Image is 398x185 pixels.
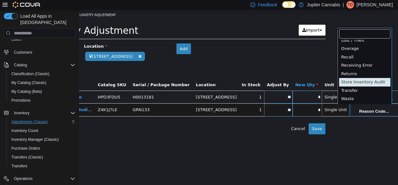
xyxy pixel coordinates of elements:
a: Classification (Classic) [9,70,52,78]
span: Operations [11,175,75,182]
a: Inventory Manager (Classic) [9,136,61,143]
a: Purchase Orders [9,145,43,152]
span: Transfers (Classic) [11,155,43,160]
a: My Catalog (Classic) [9,79,49,87]
span: Classification (Classic) [11,71,50,76]
a: Inventory Count [9,127,41,134]
span: Inventory Manager (Classic) [9,136,75,143]
div: Overage [260,35,311,44]
input: Dark Mode [282,1,295,8]
span: Inventory Count [11,128,38,133]
div: Lost / Theft [260,27,311,36]
button: Operations [1,174,78,183]
span: Operations [14,176,33,181]
button: My Catalog (Beta) [6,87,78,96]
span: Adjustments (Classic) [9,118,75,126]
a: Adjustments (Classic) [9,118,51,126]
span: Feedback [258,2,277,8]
span: My Catalog (Classic) [11,80,47,85]
span: Inventory [14,110,29,116]
span: Classification (Classic) [9,70,75,78]
span: Users [9,36,75,43]
span: Inventory Count [9,127,75,134]
a: Promotions [9,97,33,104]
span: Purchase Orders [11,146,40,151]
span: Inventory [11,109,75,117]
p: [PERSON_NAME] [357,1,393,9]
button: Adjustments (Classic) [6,117,78,126]
button: Transfers (Classic) [6,153,78,162]
span: My Catalog (Classic) [9,79,75,87]
span: Users [11,37,21,42]
button: Promotions [6,96,78,105]
button: Customers [1,48,78,57]
span: My Catalog (Beta) [11,89,42,94]
div: Receiving Error [260,52,311,61]
a: Users [9,36,24,43]
button: Inventory [11,109,32,117]
div: Waste [260,86,311,94]
span: Transfers [9,162,75,170]
a: Customers [11,49,35,56]
span: Adjustments (Classic) [11,119,48,124]
span: Load All Apps in [GEOGRAPHIC_DATA] [18,13,75,26]
button: Purchase Orders [6,144,78,153]
p: | [343,1,344,9]
a: My Catalog (Beta) [9,88,45,95]
button: Inventory Manager (Classic) [6,135,78,144]
button: Operations [11,175,35,182]
div: Transfer [260,77,311,86]
span: Promotions [9,97,75,104]
span: Promotions [11,98,31,103]
span: TD [348,1,353,9]
a: Transfers [9,162,30,170]
img: Cova [13,2,41,8]
button: Inventory [1,109,78,117]
div: Returns [260,61,311,69]
button: Transfers [6,162,78,170]
button: My Catalog (Classic) [6,78,78,87]
span: Customers [14,50,32,55]
a: Transfers (Classic) [9,153,46,161]
p: Jupiter Cannabis [307,1,340,9]
span: My Catalog (Beta) [9,88,75,95]
span: Customers [11,48,75,56]
span: Transfers [11,164,27,169]
div: Tom Doran [346,1,354,9]
span: Purchase Orders [9,145,75,152]
span: Inventory Manager (Classic) [11,137,59,142]
div: Recall [260,44,311,52]
button: Users [6,35,78,44]
button: Classification (Classic) [6,69,78,78]
span: Transfers (Classic) [9,153,75,161]
span: Catalog [11,61,75,69]
button: Inventory Count [6,126,78,135]
button: Catalog [1,61,78,69]
div: Store Inventory Audit [260,69,311,77]
span: Catalog [14,63,27,68]
button: Catalog [11,61,29,69]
